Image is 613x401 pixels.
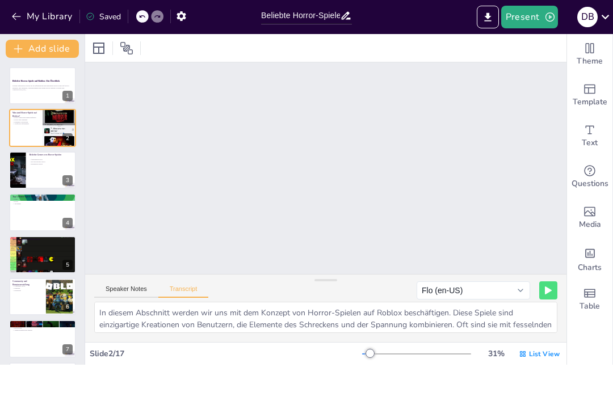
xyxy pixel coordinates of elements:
p: Horror-Spiele sind benutzerdefiniert [12,116,39,119]
div: 5 [9,236,76,273]
p: The Mimic [12,202,73,205]
p: Community-Rolle [12,285,43,288]
p: Fesselnde Geschichten [12,120,39,123]
p: Vielfalt der Erfahrungen [12,123,39,125]
div: 3 [62,175,73,185]
span: Text [582,137,598,149]
p: Psychologischer Horror [29,161,73,163]
div: 5 [62,260,73,270]
div: Layout [90,39,108,57]
div: Add a table [567,279,612,320]
p: Was sind Horror-Spiele auf Roblox? [12,111,39,117]
p: Verantwortungsvolles Spielen [12,329,73,331]
div: Add images, graphics, shapes or video [567,197,612,238]
div: 1 [62,91,73,101]
span: List View [529,349,560,358]
strong: [DOMAIN_NAME] [36,365,54,367]
span: Template [573,96,607,108]
div: 2 [62,133,73,143]
p: Multiplayer-Horror [29,163,73,165]
p: Feedback [12,287,43,289]
textarea: In diesem Abschnitt werden wir uns mit dem Konzept von Horror-Spielen auf Roblox beschäftigen. Di... [94,302,557,333]
span: Charts [578,261,602,274]
div: 6 [9,278,76,315]
div: Change the overall theme [567,34,612,75]
button: Play [539,281,557,299]
p: Sicherheit [12,325,73,327]
div: 3 [9,151,76,189]
p: Go to [12,364,73,368]
button: My Library [9,7,77,26]
div: 6 [62,302,73,312]
div: 4 [9,193,76,231]
p: Überlebens-Horror [29,158,73,161]
div: D B [577,7,598,27]
button: Flo (en-US) [417,281,530,299]
p: Kreativität [12,289,43,292]
span: Questions [572,178,608,190]
button: Transcript [158,285,209,298]
button: D B [577,6,598,28]
button: Speaker Notes [94,285,158,298]
p: Verstecken [12,243,73,245]
div: Add charts and graphs [567,238,612,279]
p: In dieser Präsentation werden wir die aufregendsten und gruseligsten Horror-Spiele auf Roblox erk... [12,85,73,89]
div: Add text boxes [567,116,612,157]
div: 2 [9,109,76,146]
p: Horror und Spannung [12,119,39,121]
p: Community und Benutzererstellung [12,280,43,286]
span: Table [580,300,600,313]
div: Get real-time input from your audience [567,157,612,197]
p: Rätsel [12,240,73,243]
strong: Beliebte Horror-Spiele auf Roblox: Ein Überblick [12,80,60,82]
div: 7 [62,344,73,354]
input: Insert title [261,7,340,24]
p: Top 5 Horror-Spiele auf Roblox [12,195,73,199]
div: Add ready made slides [567,75,612,116]
div: Slide 2 / 17 [90,348,362,359]
span: Position [120,41,133,55]
p: Doors [12,201,73,203]
div: 7 [9,320,76,357]
div: 31 % [482,348,510,359]
p: Sicherheit und verantwortungsvolles Spielen [12,322,73,326]
p: Generated with [URL] [12,89,73,91]
span: Theme [577,55,603,67]
p: Bewusstsein [12,327,73,330]
button: Export to PowerPoint [477,6,499,28]
p: Piggy [12,199,73,201]
div: Saved [86,11,121,22]
p: Spielmechaniken und Features [12,238,73,241]
div: 4 [62,218,73,228]
p: Beliebte Genres von Horror-Spielen [29,153,73,157]
p: Überleben [12,245,73,247]
div: 1 [9,67,76,104]
button: Present [501,6,558,28]
span: Media [579,218,601,231]
button: Add slide [6,40,79,58]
